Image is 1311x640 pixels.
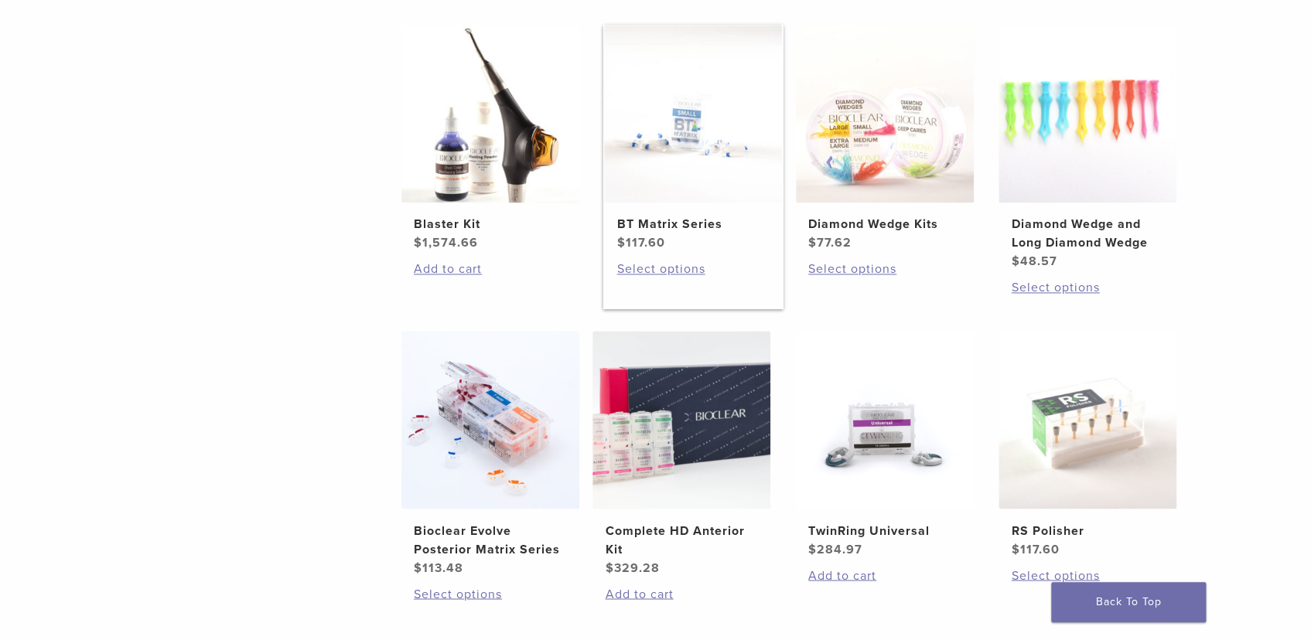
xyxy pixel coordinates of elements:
[796,331,974,509] img: TwinRing Universal
[1011,566,1164,584] a: Select options for “RS Polisher”
[998,25,1178,271] a: Diamond Wedge and Long Diamond WedgeDiamond Wedge and Long Diamond Wedge $48.57
[1011,254,1019,269] span: $
[414,560,422,575] span: $
[796,25,974,203] img: Diamond Wedge Kits
[1011,541,1059,557] bdi: 117.60
[616,215,770,233] h2: BT Matrix Series
[808,566,961,584] a: Add to cart: “TwinRing Universal”
[401,331,579,509] img: Bioclear Evolve Posterior Matrix Series
[808,260,961,278] a: Select options for “Diamond Wedge Kits”
[616,260,770,278] a: Select options for “BT Matrix Series”
[605,584,758,603] a: Add to cart: “Complete HD Anterior Kit”
[414,235,422,250] span: $
[401,25,579,203] img: Blaster Kit
[592,331,770,509] img: Complete HD Anterior Kit
[808,521,961,540] h2: TwinRing Universal
[808,235,852,250] bdi: 77.62
[999,25,1176,203] img: Diamond Wedge and Long Diamond Wedge
[414,260,567,278] a: Add to cart: “Blaster Kit”
[401,331,581,577] a: Bioclear Evolve Posterior Matrix SeriesBioclear Evolve Posterior Matrix Series $113.48
[795,331,975,558] a: TwinRing UniversalTwinRing Universal $284.97
[808,215,961,233] h2: Diamond Wedge Kits
[414,215,567,233] h2: Blaster Kit
[1011,541,1019,557] span: $
[999,331,1176,509] img: RS Polisher
[605,521,758,558] h2: Complete HD Anterior Kit
[414,235,478,250] bdi: 1,574.66
[1011,278,1164,297] a: Select options for “Diamond Wedge and Long Diamond Wedge”
[808,541,862,557] bdi: 284.97
[1011,254,1057,269] bdi: 48.57
[795,25,975,252] a: Diamond Wedge KitsDiamond Wedge Kits $77.62
[604,25,782,203] img: BT Matrix Series
[592,331,772,577] a: Complete HD Anterior KitComplete HD Anterior Kit $329.28
[1011,521,1164,540] h2: RS Polisher
[808,235,817,250] span: $
[605,560,613,575] span: $
[414,584,567,603] a: Select options for “Bioclear Evolve Posterior Matrix Series”
[1051,582,1206,622] a: Back To Top
[616,235,664,250] bdi: 117.60
[605,560,659,575] bdi: 329.28
[616,235,625,250] span: $
[808,541,817,557] span: $
[414,521,567,558] h2: Bioclear Evolve Posterior Matrix Series
[401,25,581,252] a: Blaster KitBlaster Kit $1,574.66
[603,25,784,252] a: BT Matrix SeriesBT Matrix Series $117.60
[1011,215,1164,252] h2: Diamond Wedge and Long Diamond Wedge
[414,560,463,575] bdi: 113.48
[998,331,1178,558] a: RS PolisherRS Polisher $117.60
